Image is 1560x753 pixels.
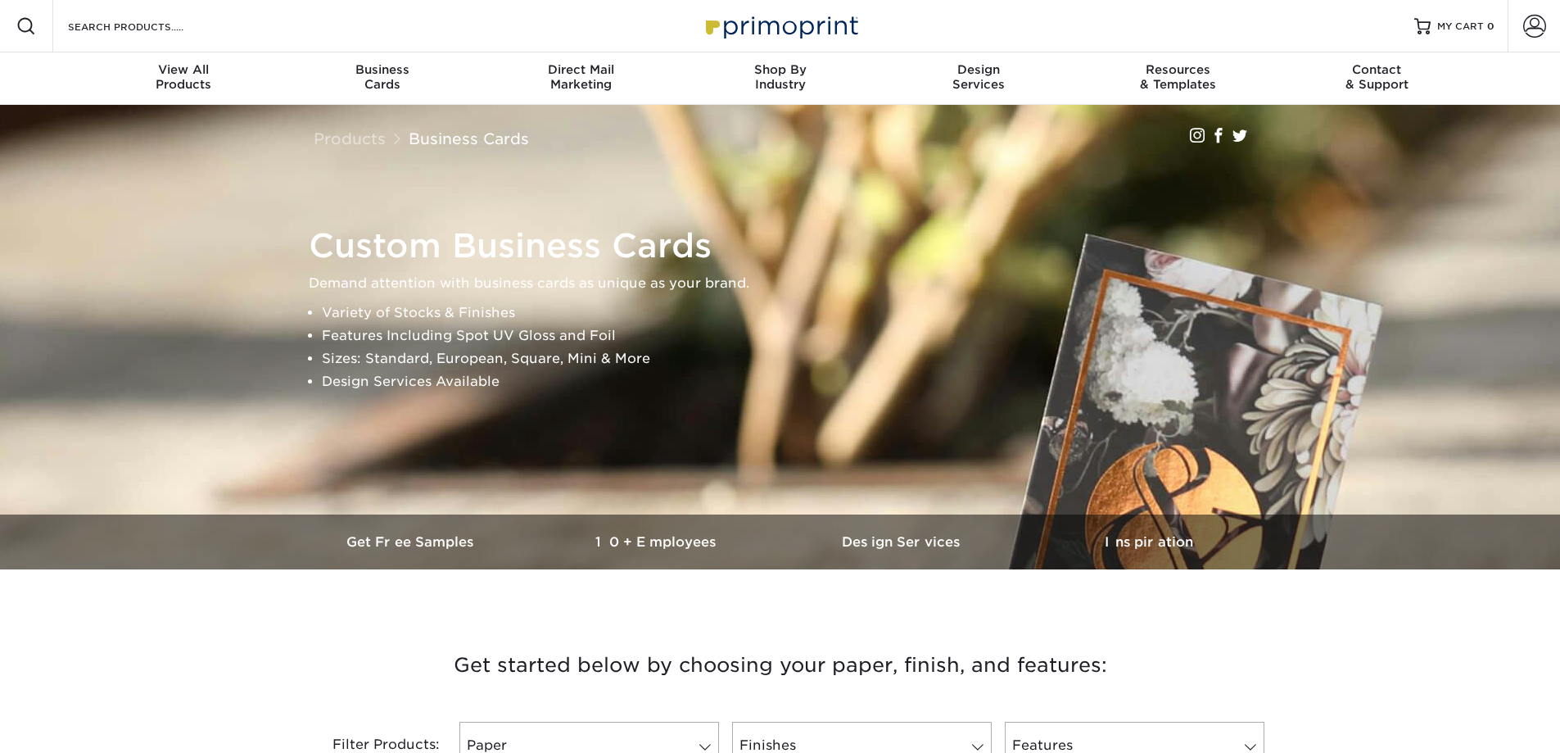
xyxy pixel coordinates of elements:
[780,515,1026,569] a: Design Services
[84,62,283,77] span: View All
[1026,534,1272,550] h3: Inspiration
[879,62,1078,77] span: Design
[283,62,482,77] span: Business
[322,370,1267,393] li: Design Services Available
[66,16,226,36] input: SEARCH PRODUCTS.....
[1078,62,1277,77] span: Resources
[289,515,535,569] a: Get Free Samples
[1026,515,1272,569] a: Inspiration
[681,52,879,105] a: Shop ByIndustry
[322,302,1267,324] li: Variety of Stocks & Finishes
[1277,62,1476,92] div: & Support
[1078,62,1277,92] div: & Templates
[314,129,386,147] a: Products
[322,347,1267,370] li: Sizes: Standard, European, Square, Mini & More
[289,534,535,550] h3: Get Free Samples
[322,324,1267,347] li: Features Including Spot UV Gloss and Foil
[535,534,780,550] h3: 10+ Employees
[309,272,1267,295] p: Demand attention with business cards as unique as your brand.
[84,62,283,92] div: Products
[780,534,1026,550] h3: Design Services
[1078,52,1277,105] a: Resources& Templates
[879,62,1078,92] div: Services
[283,62,482,92] div: Cards
[699,8,862,43] img: Primoprint
[482,62,681,77] span: Direct Mail
[482,52,681,105] a: Direct MailMarketing
[1437,20,1484,34] span: MY CART
[535,515,780,569] a: 10+ Employees
[1487,20,1494,32] span: 0
[1277,62,1476,77] span: Contact
[482,62,681,92] div: Marketing
[283,52,482,105] a: BusinessCards
[301,628,1259,702] h3: Get started below by choosing your paper, finish, and features:
[309,226,1267,265] h1: Custom Business Cards
[879,52,1078,105] a: DesignServices
[681,62,879,77] span: Shop By
[409,129,529,147] a: Business Cards
[1277,52,1476,105] a: Contact& Support
[84,52,283,105] a: View AllProducts
[681,62,879,92] div: Industry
